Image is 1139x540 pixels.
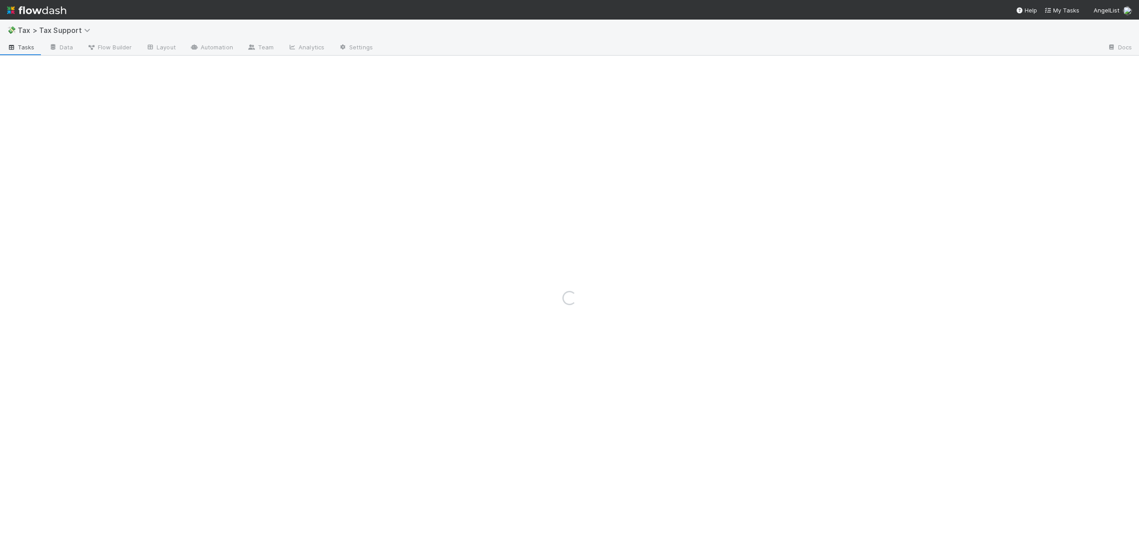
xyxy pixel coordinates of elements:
a: Docs [1100,41,1139,55]
span: Flow Builder [87,43,132,52]
a: My Tasks [1044,6,1079,15]
img: logo-inverted-e16ddd16eac7371096b0.svg [7,3,66,18]
span: Tasks [7,43,35,52]
a: Analytics [281,41,331,55]
span: AngelList [1094,7,1119,14]
a: Layout [139,41,183,55]
a: Data [42,41,80,55]
a: Automation [183,41,240,55]
span: Tax > Tax Support [18,26,95,35]
img: avatar_d45d11ee-0024-4901-936f-9df0a9cc3b4e.png [1123,6,1132,15]
a: Team [240,41,281,55]
span: 💸 [7,26,16,34]
a: Settings [331,41,380,55]
span: My Tasks [1044,7,1079,14]
div: Help [1016,6,1037,15]
a: Flow Builder [80,41,139,55]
